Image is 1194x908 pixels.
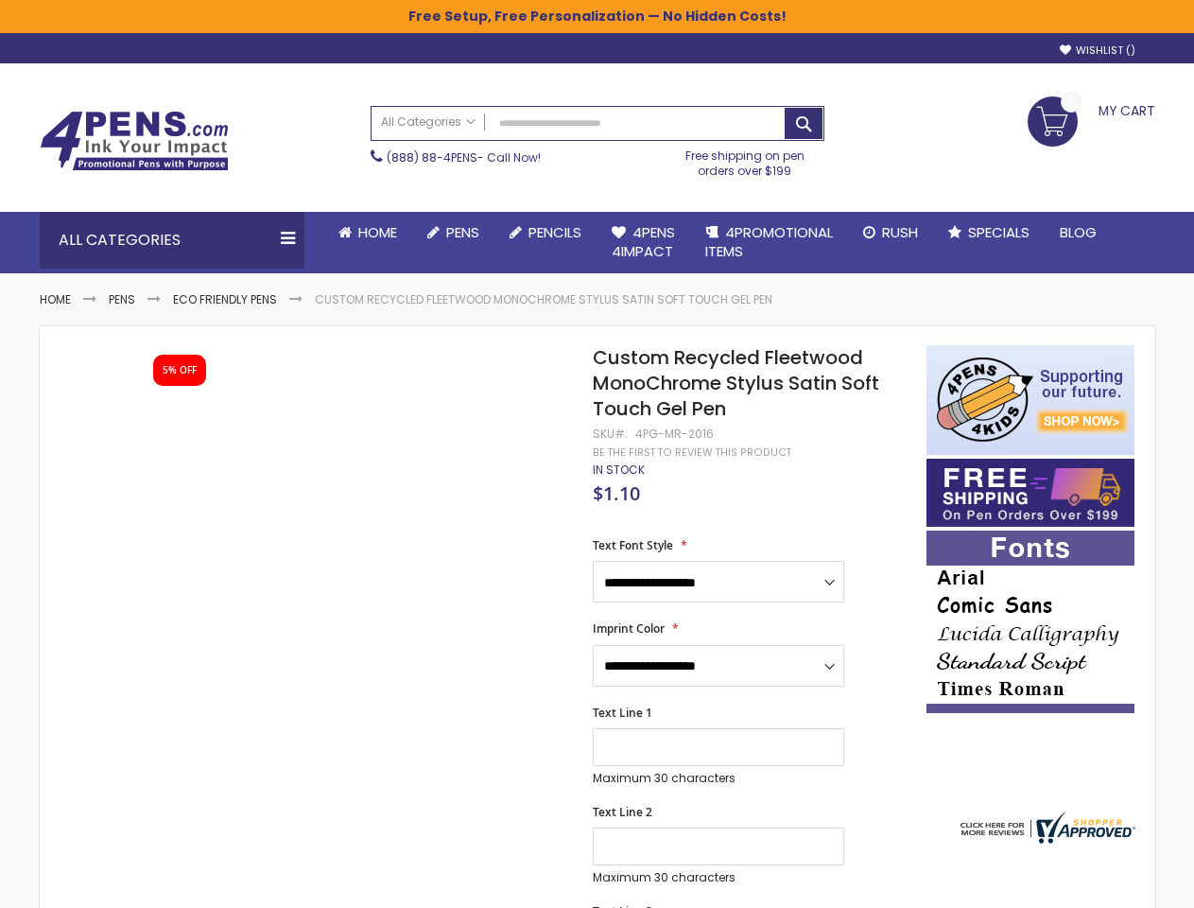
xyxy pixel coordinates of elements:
span: Text Line 1 [593,705,652,721]
a: All Categories [372,107,485,138]
strong: SKU [593,426,628,442]
a: Pens [109,291,135,307]
span: Pencils [528,222,581,242]
span: Blog [1060,222,1097,242]
a: Rush [848,212,933,253]
span: 4PROMOTIONAL ITEMS [705,222,833,261]
a: Be the first to review this product [593,445,791,460]
span: Text Font Style [593,537,673,553]
a: Specials [933,212,1045,253]
span: Specials [968,222,1030,242]
a: Wishlist [1060,44,1135,58]
a: (888) 88-4PENS [387,149,477,166]
a: Pens [412,212,494,253]
div: Availability [593,463,645,478]
a: Blog [1045,212,1112,253]
div: 4PG-MR-2016 [635,427,714,442]
img: font-personalization-examples [926,531,1134,713]
img: 4Pens Custom Pens and Promotional Products [40,111,229,171]
a: 4Pens4impact [597,212,690,273]
a: Eco Friendly Pens [173,291,277,307]
li: Custom Recycled Fleetwood MonoChrome Stylus Satin Soft Touch Gel Pen [315,292,772,307]
a: 4PROMOTIONALITEMS [690,212,848,273]
span: Pens [446,222,479,242]
span: 4Pens 4impact [612,222,675,261]
span: Rush [882,222,918,242]
span: In stock [593,462,645,478]
div: All Categories [40,212,304,269]
a: Home [40,291,71,307]
a: Home [323,212,412,253]
div: 5% OFF [163,364,197,377]
img: 4pens.com widget logo [956,812,1135,844]
img: 4pens 4 kids [926,345,1134,455]
span: Text Line 2 [593,804,652,820]
a: 4pens.com certificate URL [956,831,1135,847]
img: Free shipping on orders over $199 [926,459,1134,527]
span: Imprint Color [593,620,665,637]
div: Free shipping on pen orders over $199 [666,141,824,179]
p: Maximum 30 characters [593,771,844,786]
span: Home [358,222,397,242]
span: $1.10 [593,480,640,506]
span: All Categories [381,114,476,130]
a: Pencils [494,212,597,253]
span: Custom Recycled Fleetwood MonoChrome Stylus Satin Soft Touch Gel Pen [593,344,879,422]
p: Maximum 30 characters [593,870,844,885]
span: - Call Now! [387,149,541,166]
